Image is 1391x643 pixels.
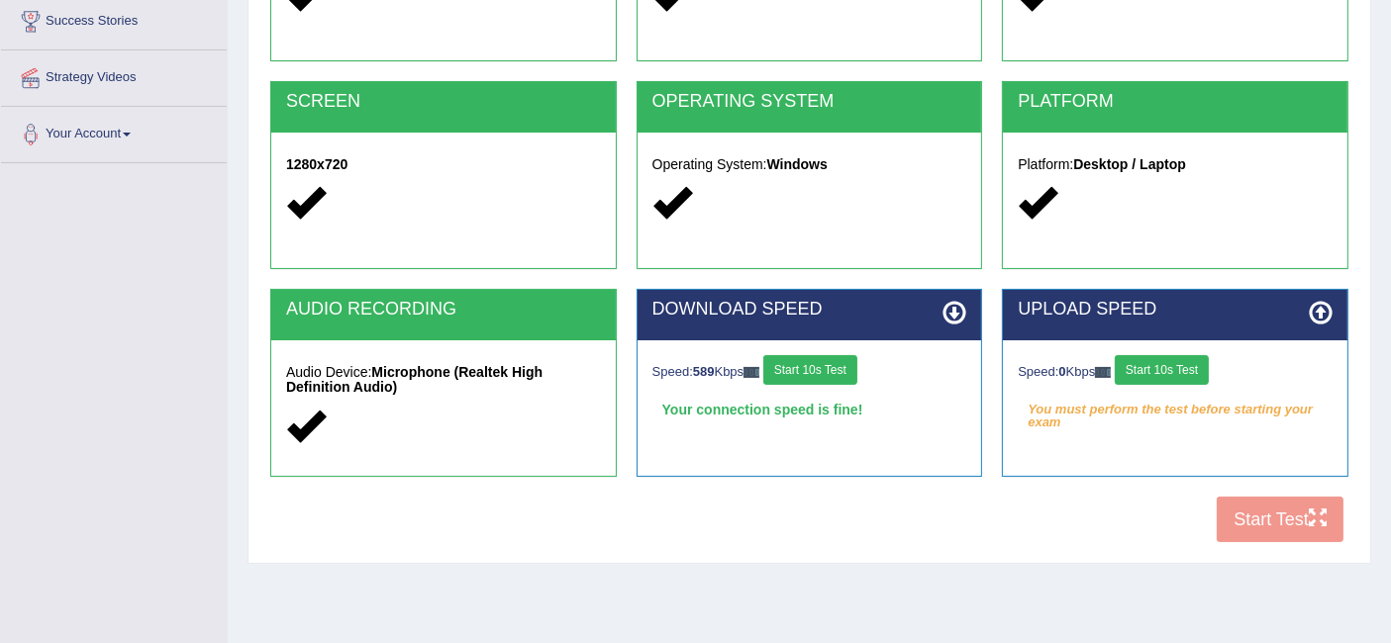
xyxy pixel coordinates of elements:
[1095,367,1111,378] img: ajax-loader-fb-connection.gif
[286,364,543,395] strong: Microphone (Realtek High Definition Audio)
[652,157,967,172] h5: Operating System:
[286,156,348,172] strong: 1280x720
[1,50,227,100] a: Strategy Videos
[1059,364,1066,379] strong: 0
[652,300,967,320] h2: DOWNLOAD SPEED
[1018,92,1333,112] h2: PLATFORM
[652,355,967,390] div: Speed: Kbps
[1073,156,1186,172] strong: Desktop / Laptop
[286,92,601,112] h2: SCREEN
[286,365,601,396] h5: Audio Device:
[763,355,857,385] button: Start 10s Test
[744,367,759,378] img: ajax-loader-fb-connection.gif
[1018,395,1333,424] em: You must perform the test before starting your exam
[1,107,227,156] a: Your Account
[1018,355,1333,390] div: Speed: Kbps
[652,92,967,112] h2: OPERATING SYSTEM
[1018,300,1333,320] h2: UPLOAD SPEED
[693,364,715,379] strong: 589
[1115,355,1209,385] button: Start 10s Test
[1018,157,1333,172] h5: Platform:
[767,156,828,172] strong: Windows
[652,395,967,424] div: Your connection speed is fine!
[286,300,601,320] h2: AUDIO RECORDING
